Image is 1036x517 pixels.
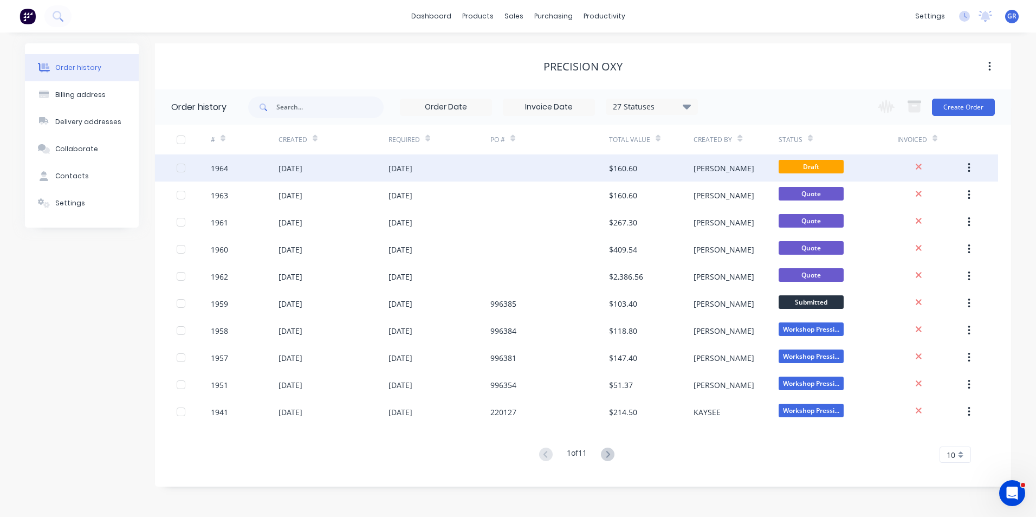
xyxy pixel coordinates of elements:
div: Created [279,135,307,145]
div: [DATE] [388,190,412,201]
span: Quote [779,268,844,282]
span: Quote [779,214,844,228]
span: 10 [947,449,955,461]
input: Order Date [400,99,491,115]
div: 996354 [490,379,516,391]
div: [DATE] [279,271,302,282]
div: KAYSEE [694,406,721,418]
div: 220127 [490,406,516,418]
div: Created By [694,125,778,154]
div: Contacts [55,171,89,181]
div: [PERSON_NAME] [694,379,754,391]
div: $409.54 [609,244,637,255]
div: [DATE] [388,352,412,364]
div: [DATE] [388,217,412,228]
div: 1959 [211,298,228,309]
button: Settings [25,190,139,217]
div: Status [779,135,802,145]
button: Order history [25,54,139,81]
button: Collaborate [25,135,139,163]
span: Workshop Pressi... [779,404,844,417]
div: 27 Statuses [606,101,697,113]
button: Billing address [25,81,139,108]
div: [DATE] [279,406,302,418]
div: [DATE] [279,352,302,364]
div: 1962 [211,271,228,282]
div: [DATE] [388,298,412,309]
div: 1960 [211,244,228,255]
input: Search... [276,96,384,118]
div: 1963 [211,190,228,201]
div: settings [910,8,950,24]
div: Billing address [55,90,106,100]
div: [DATE] [279,244,302,255]
div: Created [279,125,388,154]
div: Invoiced [897,135,927,145]
div: sales [499,8,529,24]
div: [DATE] [279,298,302,309]
span: Workshop Pressi... [779,377,844,390]
div: [DATE] [388,271,412,282]
div: $267.30 [609,217,637,228]
div: [PERSON_NAME] [694,190,754,201]
div: Precision Oxy [543,60,623,73]
div: 1964 [211,163,228,174]
div: PO # [490,125,609,154]
div: [DATE] [388,325,412,337]
div: 1958 [211,325,228,337]
div: 996385 [490,298,516,309]
div: Order history [55,63,101,73]
div: $2,386.56 [609,271,643,282]
div: purchasing [529,8,578,24]
span: Workshop Pressi... [779,350,844,363]
div: Collaborate [55,144,98,154]
div: Settings [55,198,85,208]
span: Quote [779,241,844,255]
div: 996381 [490,352,516,364]
div: Delivery addresses [55,117,121,127]
div: PO # [490,135,505,145]
div: [PERSON_NAME] [694,325,754,337]
img: Factory [20,8,36,24]
iframe: Intercom live chat [999,480,1025,506]
div: [DATE] [279,217,302,228]
span: Workshop Pressi... [779,322,844,336]
div: $160.60 [609,163,637,174]
div: Created By [694,135,732,145]
div: $118.80 [609,325,637,337]
div: [PERSON_NAME] [694,271,754,282]
div: # [211,125,279,154]
div: # [211,135,215,145]
span: Quote [779,187,844,201]
div: Status [779,125,897,154]
button: Contacts [25,163,139,190]
div: $160.60 [609,190,637,201]
div: [DATE] [279,325,302,337]
div: [PERSON_NAME] [694,244,754,255]
div: 996384 [490,325,516,337]
div: Total Value [609,125,694,154]
a: dashboard [406,8,457,24]
input: Invoice Date [503,99,594,115]
button: Delivery addresses [25,108,139,135]
div: Required [388,125,490,154]
div: [PERSON_NAME] [694,163,754,174]
button: Create Order [932,99,995,116]
div: 1961 [211,217,228,228]
div: [PERSON_NAME] [694,298,754,309]
div: [DATE] [388,406,412,418]
span: Submitted [779,295,844,309]
div: products [457,8,499,24]
div: [DATE] [388,379,412,391]
div: [DATE] [388,244,412,255]
span: GR [1007,11,1016,21]
div: 1951 [211,379,228,391]
div: [DATE] [388,163,412,174]
div: Order history [171,101,226,114]
div: [DATE] [279,190,302,201]
div: 1957 [211,352,228,364]
div: [DATE] [279,163,302,174]
div: [PERSON_NAME] [694,352,754,364]
span: Draft [779,160,844,173]
div: $51.37 [609,379,633,391]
